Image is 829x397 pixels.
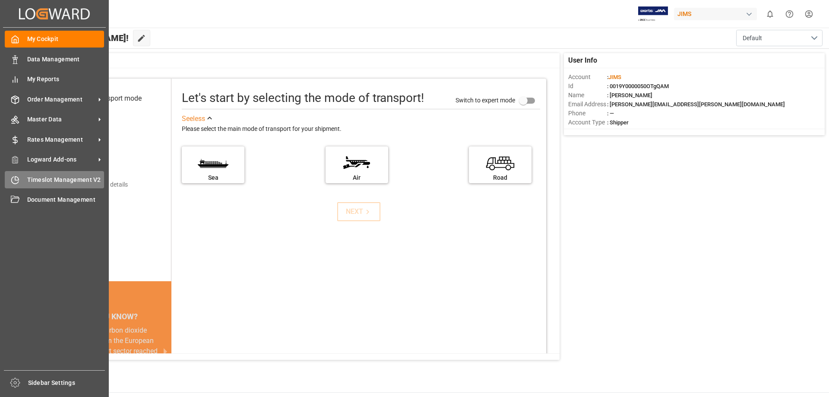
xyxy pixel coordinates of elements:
span: : 0019Y0000050OTgQAM [607,83,669,89]
a: My Cockpit [5,31,104,48]
a: Data Management [5,51,104,67]
span: Switch to expert mode [456,96,515,103]
span: : — [607,110,614,117]
span: Order Management [27,95,95,104]
button: NEXT [337,202,380,221]
span: Account [568,73,607,82]
span: : Shipper [607,119,629,126]
button: open menu [736,30,823,46]
img: Exertis%20JAM%20-%20Email%20Logo.jpg_1722504956.jpg [638,6,668,22]
div: Road [473,173,527,182]
span: Email Address [568,100,607,109]
button: Help Center [780,4,799,24]
span: Phone [568,109,607,118]
span: Data Management [27,55,104,64]
span: My Reports [27,75,104,84]
div: NEXT [346,206,372,217]
span: Default [743,34,762,43]
button: JIMS [674,6,760,22]
a: Timeslot Management V2 [5,171,104,188]
span: My Cockpit [27,35,104,44]
button: next slide / item [159,325,171,377]
button: show 0 new notifications [760,4,780,24]
div: Sea [186,173,240,182]
span: : [PERSON_NAME][EMAIL_ADDRESS][PERSON_NAME][DOMAIN_NAME] [607,101,785,108]
span: Logward Add-ons [27,155,95,164]
div: DID YOU KNOW? [47,307,171,325]
div: JIMS [674,8,757,20]
span: Document Management [27,195,104,204]
div: See less [182,114,205,124]
span: Account Type [568,118,607,127]
div: Air [330,173,384,182]
span: Sidebar Settings [28,378,105,387]
span: Master Data [27,115,95,124]
span: : [607,74,621,80]
span: Name [568,91,607,100]
span: Hello [PERSON_NAME]! [36,30,129,46]
div: Let's start by selecting the mode of transport! [182,89,424,107]
span: JIMS [608,74,621,80]
span: Id [568,82,607,91]
span: : [PERSON_NAME] [607,92,652,98]
span: Timeslot Management V2 [27,175,104,184]
div: Please select the main mode of transport for your shipment. [182,124,540,134]
div: In [DATE], carbon dioxide emissions from the European Union's transport sector reached 982 millio... [57,325,161,367]
span: Rates Management [27,135,95,144]
span: User Info [568,55,597,66]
